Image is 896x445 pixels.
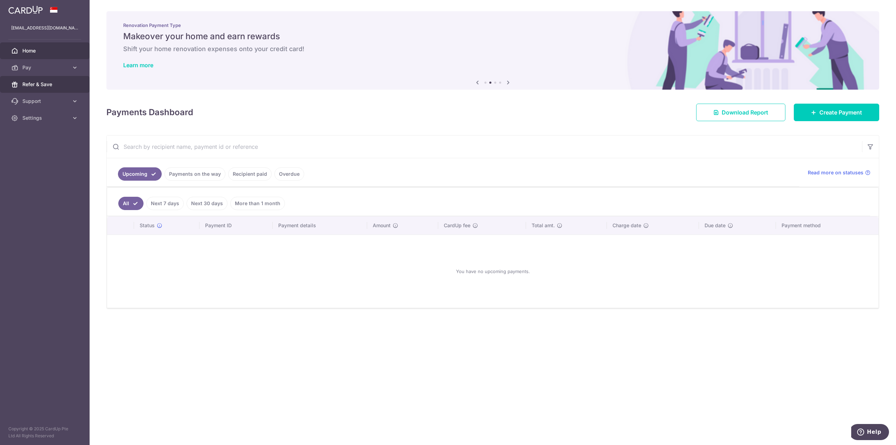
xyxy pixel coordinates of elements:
h6: Shift your home renovation expenses onto your credit card! [123,45,862,53]
span: CardUp fee [444,222,470,229]
a: Payments on the way [164,167,225,181]
span: Refer & Save [22,81,69,88]
h4: Payments Dashboard [106,106,193,119]
iframe: Opens a widget where you can find more information [851,424,889,441]
a: Read more on statuses [808,169,870,176]
a: Next 7 days [146,197,184,210]
span: Support [22,98,69,105]
span: Settings [22,114,69,121]
span: Charge date [612,222,641,229]
span: Amount [373,222,391,229]
th: Payment method [776,216,878,235]
span: Pay [22,64,69,71]
span: Status [140,222,155,229]
a: Recipient paid [228,167,272,181]
th: Payment details [273,216,367,235]
span: Total amt. [532,222,555,229]
span: Home [22,47,69,54]
a: Learn more [123,62,153,69]
p: [EMAIL_ADDRESS][DOMAIN_NAME] [11,25,78,32]
div: You have no upcoming payments. [115,241,870,302]
a: All [118,197,143,210]
a: Next 30 days [187,197,227,210]
a: Upcoming [118,167,162,181]
img: Renovation banner [106,11,879,90]
span: Read more on statuses [808,169,863,176]
th: Payment ID [199,216,272,235]
span: Create Payment [819,108,862,117]
p: Renovation Payment Type [123,22,862,28]
a: More than 1 month [230,197,285,210]
span: Due date [705,222,726,229]
a: Overdue [274,167,304,181]
a: Create Payment [794,104,879,121]
input: Search by recipient name, payment id or reference [107,135,862,158]
a: Download Report [696,104,785,121]
span: Download Report [722,108,768,117]
h5: Makeover your home and earn rewards [123,31,862,42]
img: CardUp [8,6,43,14]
